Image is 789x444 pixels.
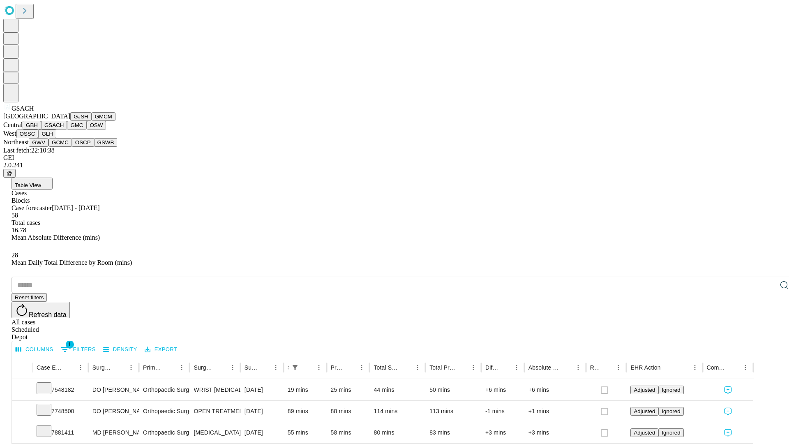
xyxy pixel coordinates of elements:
[92,364,113,371] div: Surgeon Name
[258,362,270,373] button: Sort
[143,364,164,371] div: Primary Service
[12,234,100,241] span: Mean Absolute Difference (mins)
[87,121,106,129] button: OSW
[630,386,658,394] button: Adjusted
[41,121,67,129] button: GSACH
[92,401,135,422] div: DO [PERSON_NAME] [PERSON_NAME]
[194,379,236,400] div: WRIST [MEDICAL_DATA] SURGERY RELEASE TRANSVERSE [MEDICAL_DATA] LIGAMENT
[66,340,74,349] span: 1
[707,364,727,371] div: Comments
[561,362,572,373] button: Sort
[374,379,421,400] div: 44 mins
[485,379,520,400] div: +6 mins
[194,364,214,371] div: Surgery Name
[613,362,624,373] button: Menu
[16,129,39,138] button: OSSC
[92,112,115,121] button: GMCM
[143,422,185,443] div: Orthopaedic Surgery
[331,422,366,443] div: 58 mins
[528,422,582,443] div: +3 mins
[3,169,16,178] button: @
[16,383,28,398] button: Expand
[313,362,325,373] button: Menu
[662,362,673,373] button: Sort
[634,430,655,436] span: Adjusted
[634,387,655,393] span: Adjusted
[12,178,53,190] button: Table View
[72,138,94,147] button: OSCP
[3,130,16,137] span: West
[12,227,26,234] span: 16.78
[289,362,301,373] div: 1 active filter
[143,379,185,400] div: Orthopaedic Surgery
[14,343,55,356] button: Select columns
[288,401,323,422] div: 89 mins
[270,362,281,373] button: Menu
[590,364,601,371] div: Resolved in EHR
[374,401,421,422] div: 114 mins
[331,401,366,422] div: 88 mins
[511,362,522,373] button: Menu
[245,364,258,371] div: Surgery Date
[374,422,421,443] div: 80 mins
[3,154,786,162] div: GEI
[12,204,52,211] span: Case forecaster
[429,364,455,371] div: Total Predicted Duration
[114,362,125,373] button: Sort
[29,311,67,318] span: Refresh data
[12,105,34,112] span: GSACH
[662,408,680,414] span: Ignored
[143,343,179,356] button: Export
[302,362,313,373] button: Sort
[400,362,412,373] button: Sort
[59,343,98,356] button: Show filters
[728,362,740,373] button: Sort
[164,362,176,373] button: Sort
[356,362,367,373] button: Menu
[630,428,658,437] button: Adjusted
[12,219,40,226] span: Total cases
[572,362,584,373] button: Menu
[92,422,135,443] div: MD [PERSON_NAME]
[70,112,92,121] button: GJSH
[3,113,70,120] span: [GEOGRAPHIC_DATA]
[485,422,520,443] div: +3 mins
[12,302,70,318] button: Refresh data
[499,362,511,373] button: Sort
[601,362,613,373] button: Sort
[12,259,132,266] span: Mean Daily Total Difference by Room (mins)
[92,379,135,400] div: DO [PERSON_NAME] [PERSON_NAME]
[412,362,423,373] button: Menu
[485,364,498,371] div: Difference
[143,401,185,422] div: Orthopaedic Surgery
[528,401,582,422] div: +1 mins
[658,428,683,437] button: Ignored
[288,422,323,443] div: 55 mins
[37,401,84,422] div: 7748500
[48,138,72,147] button: GCMC
[289,362,301,373] button: Show filters
[15,182,41,188] span: Table View
[16,426,28,440] button: Expand
[662,430,680,436] span: Ignored
[194,401,236,422] div: OPEN TREATMENT DISTAL RADIAL INTRA-ARTICULAR FRACTURE OR EPIPHYSEAL SEPARATION [MEDICAL_DATA] 3 0...
[125,362,137,373] button: Menu
[630,364,660,371] div: EHR Action
[245,401,279,422] div: [DATE]
[7,170,12,176] span: @
[374,364,399,371] div: Total Scheduled Duration
[245,379,279,400] div: [DATE]
[630,407,658,416] button: Adjusted
[288,379,323,400] div: 19 mins
[29,138,48,147] button: GWV
[37,422,84,443] div: 7881411
[468,362,479,373] button: Menu
[52,204,99,211] span: [DATE] - [DATE]
[215,362,227,373] button: Sort
[689,362,701,373] button: Menu
[331,364,344,371] div: Predicted In Room Duration
[15,294,44,301] span: Reset filters
[16,405,28,419] button: Expand
[37,364,62,371] div: Case Epic Id
[245,422,279,443] div: [DATE]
